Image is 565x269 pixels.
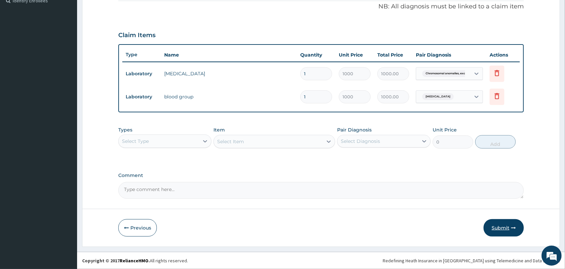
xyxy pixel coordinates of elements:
[297,48,335,62] th: Quantity
[433,126,457,133] label: Unit Price
[118,2,524,11] p: NB: All diagnosis must be linked to a claim item
[118,127,132,133] label: Types
[122,138,149,145] div: Select Type
[383,257,560,264] div: Redefining Heath Insurance in [GEOGRAPHIC_DATA] using Telemedicine and Data Science!
[120,258,148,264] a: RelianceHMO
[213,126,225,133] label: Item
[161,48,297,62] th: Name
[35,37,113,46] div: Chat with us now
[422,70,476,77] span: Chromosomal anomalies, excludi...
[374,48,413,62] th: Total Price
[335,48,374,62] th: Unit Price
[161,67,297,80] td: [MEDICAL_DATA]
[484,219,524,237] button: Submit
[3,183,128,206] textarea: Type your message and hit 'Enter'
[82,258,150,264] strong: Copyright © 2017 .
[12,33,27,50] img: d_794563401_company_1708531726252_794563401
[110,3,126,19] div: Minimize live chat window
[122,68,161,80] td: Laboratory
[118,32,155,39] h3: Claim Items
[122,49,161,61] th: Type
[422,93,454,100] span: [MEDICAL_DATA]
[118,219,157,237] button: Previous
[337,126,372,133] label: Pair Diagnosis
[122,91,161,103] td: Laboratory
[413,48,486,62] th: Pair Diagnosis
[77,252,565,269] footer: All rights reserved.
[475,135,516,149] button: Add
[486,48,520,62] th: Actions
[341,138,380,145] div: Select Diagnosis
[161,90,297,103] td: blood group
[118,173,524,178] label: Comment
[39,84,92,152] span: We're online!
